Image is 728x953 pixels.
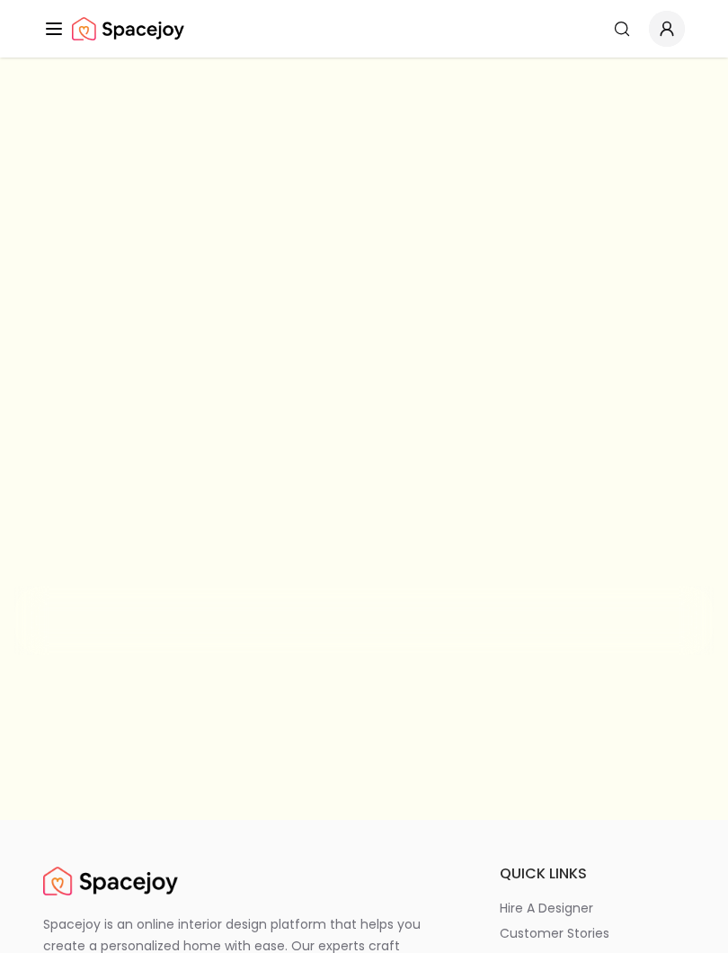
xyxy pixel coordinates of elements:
h6: quick links [500,863,685,885]
a: Spacejoy [72,11,184,47]
p: hire a designer [500,899,593,917]
img: Spacejoy Logo [72,11,184,47]
a: customer stories [500,924,685,942]
p: customer stories [500,924,609,942]
a: Spacejoy [43,863,178,899]
img: Spacejoy Logo [43,863,178,899]
a: hire a designer [500,899,685,917]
